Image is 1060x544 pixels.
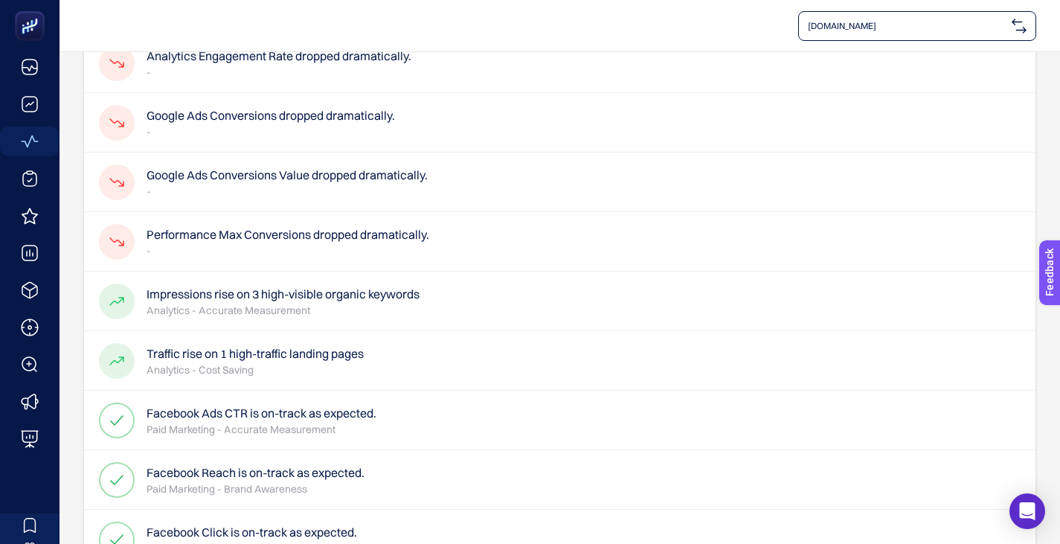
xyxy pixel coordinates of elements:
h4: Facebook Reach is on-track as expected. [147,464,364,481]
h4: Impressions rise on 3 high-visible organic keywords [147,285,420,303]
span: Feedback [9,4,57,16]
h4: Performance Max Conversions dropped dramatically. [147,225,429,243]
div: Open Intercom Messenger [1009,493,1045,529]
p: - [147,124,395,139]
span: [DOMAIN_NAME] [808,20,1006,32]
h4: Traffic rise on 1 high-traffic landing pages [147,345,364,362]
img: svg%3e [1012,19,1027,33]
p: - [147,184,428,199]
h4: Facebook Click is on-track as expected. [147,523,357,541]
p: Paid Marketing - Accurate Measurement [147,422,376,437]
p: Analytics - Cost Saving [147,362,364,377]
h4: Analytics Engagement Rate dropped dramatically. [147,47,411,65]
p: Analytics - Accurate Measurement [147,303,420,318]
p: - [147,243,429,258]
h4: Google Ads Conversions dropped dramatically. [147,106,395,124]
p: Paid Marketing - Brand Awareness [147,481,364,496]
h4: Facebook Ads CTR is on-track as expected. [147,404,376,422]
h4: Google Ads Conversions Value dropped dramatically. [147,166,428,184]
p: - [147,65,411,80]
